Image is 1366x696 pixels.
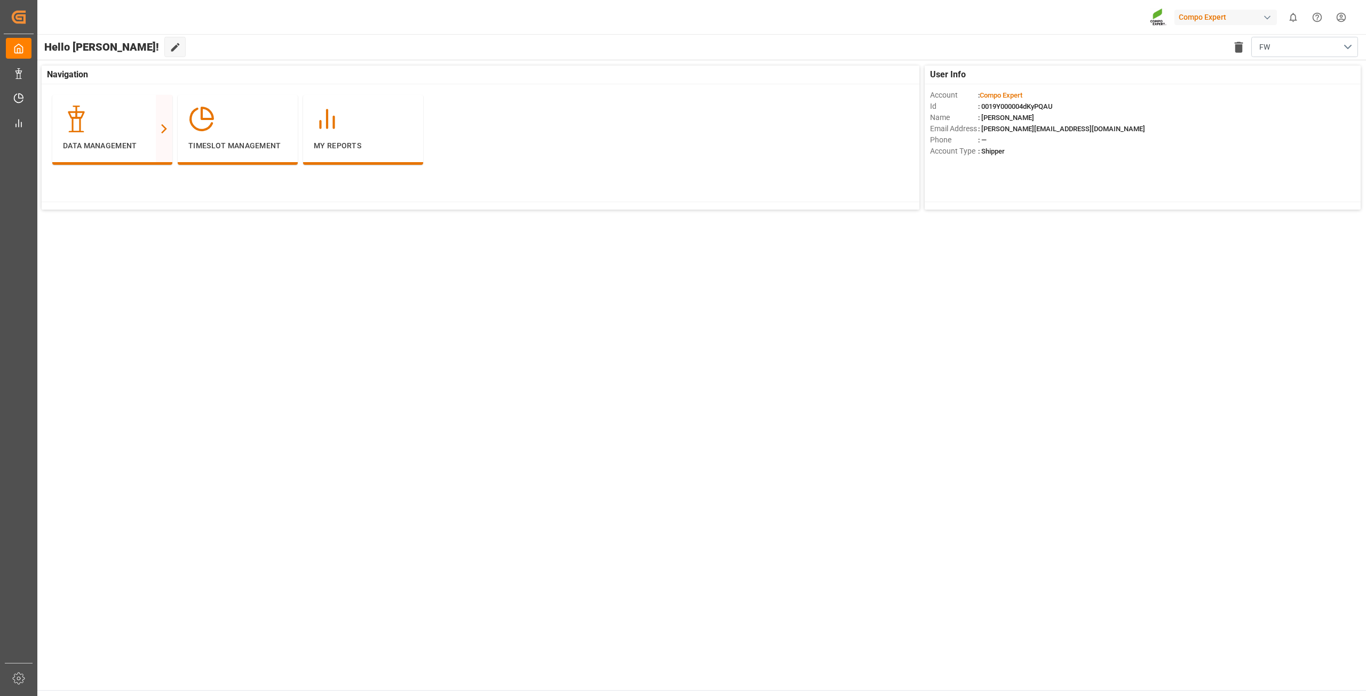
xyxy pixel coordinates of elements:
[930,90,978,101] span: Account
[930,101,978,112] span: Id
[930,123,978,134] span: Email Address
[1259,42,1270,53] span: FW
[978,136,987,144] span: : —
[1281,5,1305,29] button: show 0 new notifications
[978,125,1145,133] span: : [PERSON_NAME][EMAIL_ADDRESS][DOMAIN_NAME]
[978,114,1034,122] span: : [PERSON_NAME]
[63,140,162,151] p: Data Management
[1174,7,1281,27] button: Compo Expert
[1174,10,1277,25] div: Compo Expert
[1150,8,1167,27] img: Screenshot%202023-09-29%20at%2010.02.21.png_1712312052.png
[978,147,1005,155] span: : Shipper
[978,91,1022,99] span: :
[44,37,159,57] span: Hello [PERSON_NAME]!
[1305,5,1329,29] button: Help Center
[930,146,978,157] span: Account Type
[978,102,1053,110] span: : 0019Y000004dKyPQAU
[930,134,978,146] span: Phone
[980,91,1022,99] span: Compo Expert
[930,112,978,123] span: Name
[314,140,412,151] p: My Reports
[47,68,88,81] span: Navigation
[930,68,966,81] span: User Info
[1251,37,1358,57] button: open menu
[188,140,287,151] p: Timeslot Management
